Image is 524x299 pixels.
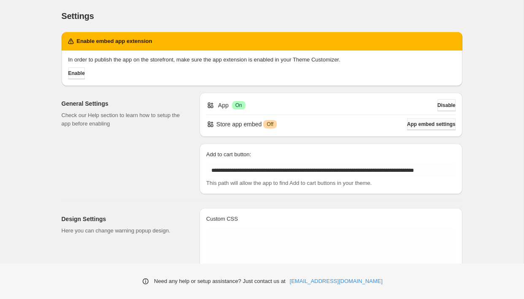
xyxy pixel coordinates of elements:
[407,118,456,130] button: App embed settings
[267,121,273,128] span: Off
[438,99,456,111] button: Disable
[206,180,372,186] span: This path will allow the app to find Add to cart buttons in your theme.
[62,11,94,21] span: Settings
[218,101,229,109] p: App
[62,99,186,108] h2: General Settings
[68,56,456,64] p: In order to publish the app on the storefront, make sure the app extension is enabled in your The...
[235,102,242,109] span: On
[62,111,186,128] p: Check our Help section to learn how to setup the app before enabling
[77,37,152,45] h2: Enable embed app extension
[68,67,85,79] button: Enable
[62,227,186,235] p: Here you can change warning popup design.
[62,215,186,223] h2: Design Settings
[206,216,238,222] span: Custom CSS
[407,121,456,128] span: App embed settings
[438,102,456,109] span: Disable
[290,277,383,286] a: [EMAIL_ADDRESS][DOMAIN_NAME]
[206,151,251,158] span: Add to cart button:
[216,120,262,128] p: Store app embed
[68,70,85,77] span: Enable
